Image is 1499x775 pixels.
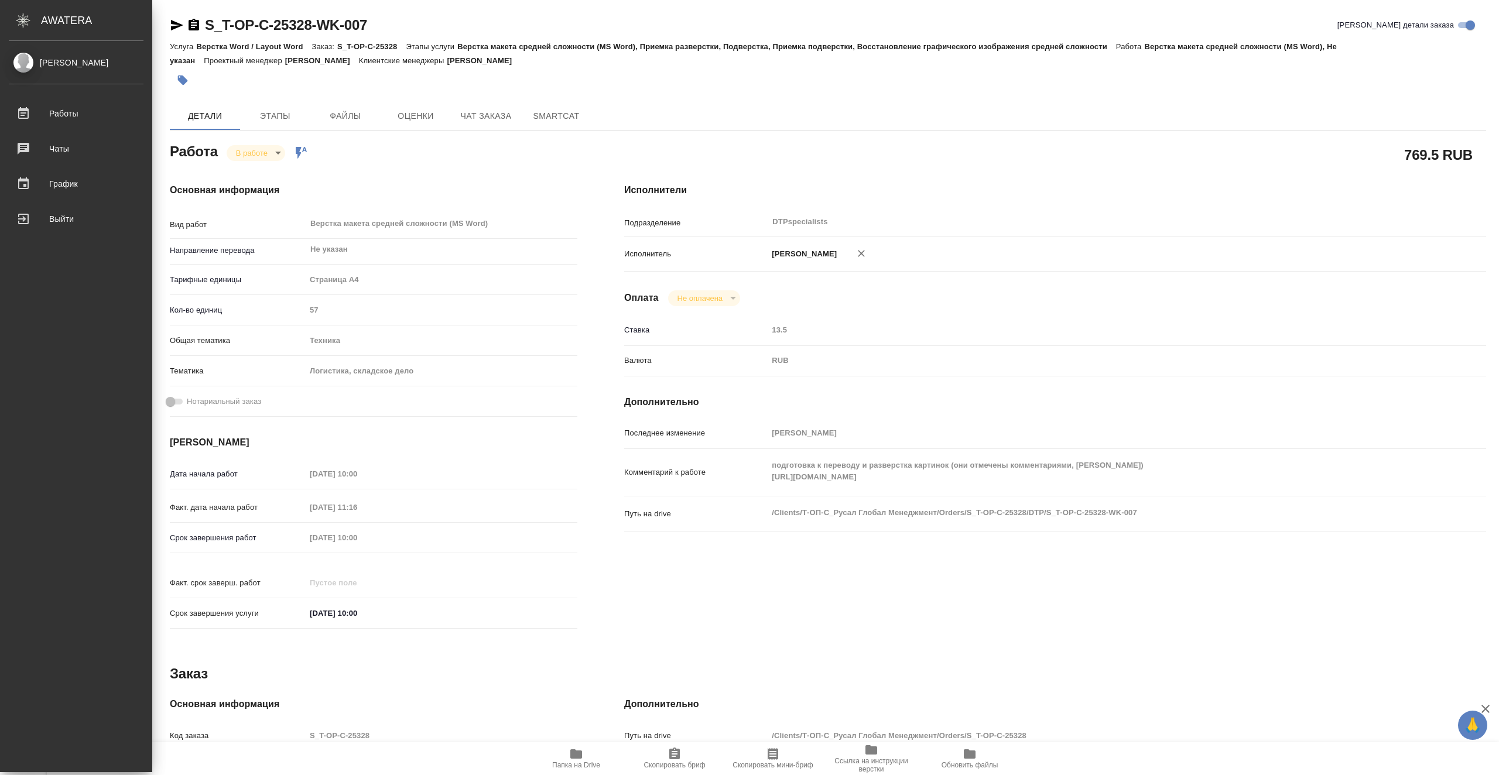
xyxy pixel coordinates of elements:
div: Логистика, складское дело [306,361,577,381]
p: Общая тематика [170,335,306,347]
p: Этапы услуги [406,42,457,51]
input: Пустое поле [306,465,408,482]
span: Папка на Drive [552,761,600,769]
span: Файлы [317,109,374,124]
button: 🙏 [1458,711,1487,740]
div: График [9,175,143,193]
textarea: подготовка к переводу и разверстка картинок (они отмечены комментариями, [PERSON_NAME]) [URL][DOM... [768,455,1414,487]
button: Не оплачена [674,293,726,303]
p: [PERSON_NAME] [768,248,837,260]
h4: Основная информация [170,697,577,711]
p: Комментарий к работе [624,467,768,478]
p: Код заказа [170,730,306,742]
button: Папка на Drive [527,742,625,775]
span: Этапы [247,109,303,124]
a: График [3,169,149,198]
button: Скопировать ссылку [187,18,201,32]
p: Тематика [170,365,306,377]
p: Проектный менеджер [204,56,285,65]
h4: [PERSON_NAME] [170,435,577,450]
span: Детали [177,109,233,124]
input: Пустое поле [306,727,577,744]
p: Верстка макета средней сложности (MS Word), Приемка разверстки, Подверстка, Приемка подверстки, В... [457,42,1116,51]
p: Подразделение [624,217,768,229]
button: Добавить тэг [170,67,196,93]
input: Пустое поле [768,321,1414,338]
button: В работе [232,148,271,158]
h4: Исполнители [624,183,1486,197]
p: Путь на drive [624,730,768,742]
a: S_T-OP-C-25328-WK-007 [205,17,367,33]
div: Чаты [9,140,143,157]
a: Чаты [3,134,149,163]
span: [PERSON_NAME] детали заказа [1337,19,1454,31]
input: Пустое поле [768,424,1414,441]
span: Чат заказа [458,109,514,124]
p: Путь на drive [624,508,768,520]
button: Скопировать мини-бриф [724,742,822,775]
p: Срок завершения работ [170,532,306,544]
p: Валюта [624,355,768,366]
span: Оценки [388,109,444,124]
h4: Основная информация [170,183,577,197]
h4: Оплата [624,291,659,305]
span: Обновить файлы [942,761,998,769]
input: ✎ Введи что-нибудь [306,605,408,622]
p: Факт. дата начала работ [170,502,306,513]
h4: Дополнительно [624,697,1486,711]
div: Работы [9,105,143,122]
p: Заказ: [312,42,337,51]
button: Удалить исполнителя [848,241,874,266]
p: Последнее изменение [624,427,768,439]
p: [PERSON_NAME] [447,56,521,65]
p: Тарифные единицы [170,274,306,286]
button: Обновить файлы [920,742,1019,775]
p: S_T-OP-C-25328 [337,42,406,51]
div: В работе [227,145,285,161]
h2: Работа [170,140,218,161]
div: Выйти [9,210,143,228]
h2: Заказ [170,664,208,683]
input: Пустое поле [306,529,408,546]
span: 🙏 [1463,713,1483,738]
span: Нотариальный заказ [187,396,261,407]
p: Услуга [170,42,196,51]
textarea: /Clients/Т-ОП-С_Русал Глобал Менеджмент/Orders/S_T-OP-C-25328/DTP/S_T-OP-C-25328-WK-007 [768,503,1414,523]
p: [PERSON_NAME] [285,56,359,65]
a: Работы [3,99,149,128]
p: Дата начала работ [170,468,306,480]
button: Скопировать ссылку для ЯМессенджера [170,18,184,32]
button: Ссылка на инструкции верстки [822,742,920,775]
p: Срок завершения услуги [170,608,306,619]
p: Вид работ [170,219,306,231]
h4: Дополнительно [624,395,1486,409]
p: Верстка Word / Layout Word [196,42,312,51]
span: SmartCat [528,109,584,124]
div: RUB [768,351,1414,371]
p: Кол-во единиц [170,304,306,316]
p: Исполнитель [624,248,768,260]
p: Ставка [624,324,768,336]
span: Ссылка на инструкции верстки [829,757,913,773]
button: Скопировать бриф [625,742,724,775]
input: Пустое поле [306,499,408,516]
h2: 769.5 RUB [1404,145,1473,164]
span: Скопировать бриф [644,761,705,769]
p: Клиентские менеджеры [359,56,447,65]
p: Направление перевода [170,245,306,256]
input: Пустое поле [306,574,408,591]
div: В работе [668,290,740,306]
input: Пустое поле [306,301,577,318]
p: Работа [1116,42,1145,51]
input: Пустое поле [768,727,1414,744]
div: Страница А4 [306,270,577,290]
span: Скопировать мини-бриф [733,761,813,769]
div: AWATERA [41,9,152,32]
p: Факт. срок заверш. работ [170,577,306,589]
div: Техника [306,331,577,351]
div: [PERSON_NAME] [9,56,143,69]
a: Выйти [3,204,149,234]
